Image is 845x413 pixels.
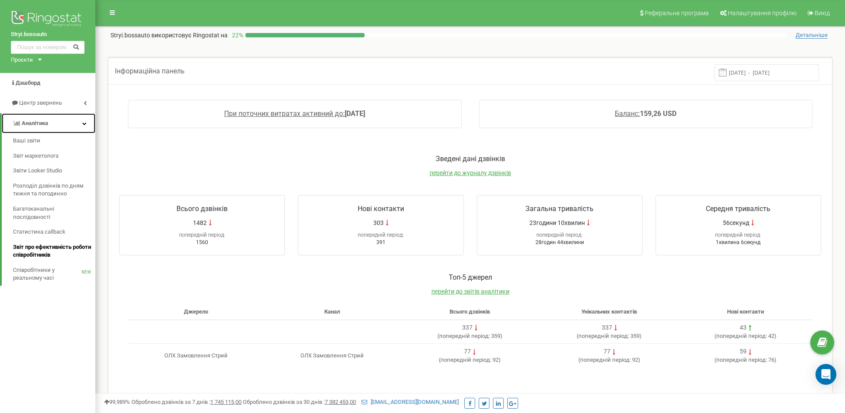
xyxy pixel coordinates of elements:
span: Звіти Looker Studio [13,167,62,175]
span: попередній період: [179,232,225,238]
span: 391 [376,239,385,245]
div: 77 [464,347,471,356]
span: Багатоканальні послідовності [13,205,91,221]
a: Аналiтика [2,113,95,134]
span: Toп-5 джерел [449,273,492,281]
span: Реферальна програма [645,10,709,17]
span: ( 92 ) [439,357,501,363]
span: 1560 [196,239,208,245]
a: При поточних витратах активний до:[DATE] [224,109,365,118]
a: Баланс:159,26 USD [615,109,676,118]
span: Оброблено дзвінків за 30 днів : [243,399,356,405]
span: попередній період: [715,232,761,238]
span: Нові контакти [358,205,404,213]
span: Зведені дані дзвінків [436,155,505,163]
u: 7 382 453,00 [325,399,356,405]
a: Звіт маркетолога [13,149,95,164]
span: Налаштування профілю [728,10,796,17]
u: 1 745 115,00 [210,399,241,405]
div: 59 [740,347,747,356]
span: 1хвилина 6секунд [716,239,760,245]
p: 22 % [228,31,245,40]
span: Всього дзвінків [176,205,228,213]
span: Аналiтика [22,120,48,126]
div: Open Intercom Messenger [816,364,836,385]
img: Ringostat logo [11,9,85,30]
a: перейти до журналу дзвінків [430,169,511,176]
span: Канал [324,308,340,315]
td: ОЛХ Замовлення Стрий [264,344,400,368]
span: Оброблено дзвінків за 7 днів : [131,399,241,405]
div: 337 [602,324,612,332]
span: ( 42 ) [714,333,776,339]
span: Джерело [184,308,208,315]
a: Звіт про ефективність роботи співробітників [13,240,95,263]
span: попередній період: [536,232,583,238]
input: Пошук за номером [11,41,85,54]
span: попередній період: [439,333,490,339]
span: Вихід [815,10,830,17]
a: Розподіл дзвінків по дням тижня та погодинно [13,178,95,202]
span: попередній період: [440,357,491,363]
span: Ваші звіти [13,137,40,145]
a: Ваші звіти [13,133,95,149]
span: попередній період: [716,357,767,363]
div: 43 [740,324,747,332]
span: попередній період: [358,232,404,238]
a: [EMAIL_ADDRESS][DOMAIN_NAME] [362,399,459,405]
span: При поточних витратах активний до: [224,109,345,118]
a: Stryi.bossauto [11,30,85,39]
span: Унікальних контактів [581,308,637,315]
span: ( 359 ) [437,333,502,339]
a: Багатоканальні послідовності [13,202,95,225]
span: Середня тривалість [706,205,770,213]
span: 303 [373,218,384,227]
span: ( 92 ) [578,357,640,363]
span: попередній період: [580,357,631,363]
span: Співробітники у реальному часі [13,266,82,282]
a: Співробітники у реальному часіNEW [13,263,95,286]
span: Всього дзвінків [450,308,490,315]
span: 99,989% [104,399,130,405]
span: Дашборд [16,79,40,86]
span: Баланс: [615,109,640,118]
a: Статистика callback [13,225,95,240]
div: 337 [462,324,473,332]
span: ( 359 ) [577,333,642,339]
span: попередній період: [716,333,767,339]
span: Звіт про ефективність роботи співробітників [13,243,91,259]
p: Stryi.bossauto [111,31,228,40]
span: попередній період: [578,333,629,339]
span: Нові контакти [727,308,764,315]
a: Звіти Looker Studio [13,163,95,178]
div: Проєкти [11,56,33,64]
span: ( 76 ) [714,357,776,363]
span: Детальніше [796,32,828,39]
span: 1482 [193,218,207,227]
td: ОЛХ Замовлення Стрий [128,344,264,368]
span: Звіт маркетолога [13,152,59,160]
span: 28годин 44хвилини [535,239,584,245]
span: використовує Ringostat на [151,32,228,39]
span: Центр звернень [19,99,62,106]
span: 23години 10хвилин [529,218,585,227]
span: Загальна тривалість [525,205,594,213]
span: Розподіл дзвінків по дням тижня та погодинно [13,182,91,198]
span: Статистика callback [13,228,65,236]
div: 77 [604,347,610,356]
span: Інформаційна панель [115,67,185,75]
span: 56секунд [723,218,749,227]
a: перейти до звітів аналітики [431,288,509,295]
